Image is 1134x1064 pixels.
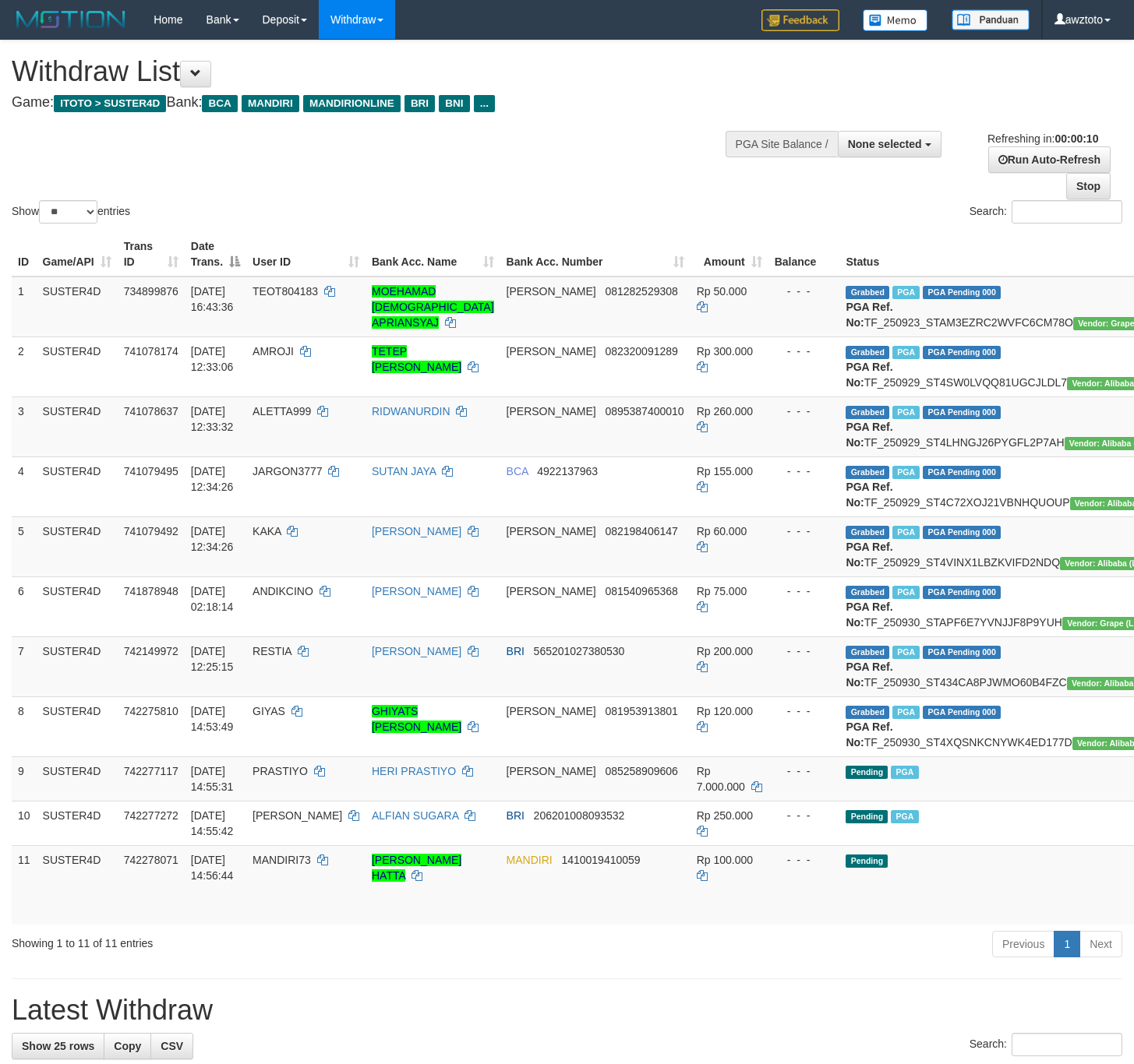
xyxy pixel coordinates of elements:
span: Marked by awztoto [892,346,920,359]
span: Copy [114,1040,141,1052]
a: [PERSON_NAME] [372,585,461,597]
td: SUSTER4D [37,396,118,456]
span: Marked by awztoto [892,406,920,419]
span: PGA Pending [923,346,1001,359]
th: Bank Acc. Number: activate to sort column ascending [500,232,691,277]
span: KAKA [253,525,281,537]
span: Copy 4922137963 to clipboard [537,465,598,477]
span: 742277117 [124,765,178,777]
img: panduan.png [952,9,1030,30]
div: - - - [775,344,834,359]
span: Rp 75.000 [697,585,747,597]
span: [PERSON_NAME] [253,809,342,822]
div: - - - [775,763,834,779]
span: Marked by awztoto [892,286,920,299]
div: - - - [775,523,834,539]
b: PGA Ref. No: [846,361,892,389]
span: CSV [161,1040,183,1052]
a: CSV [150,1033,193,1059]
b: PGA Ref. No: [846,481,892,509]
span: Copy 085258909606 to clipboard [605,765,677,777]
h1: Latest Withdraw [12,995,1122,1026]
span: Rp 100.000 [697,854,753,866]
h1: Withdraw List [12,56,740,87]
td: 2 [12,336,37,396]
span: PRASTIYO [253,765,308,777]
div: - - - [775,403,834,419]
span: Grabbed [846,466,889,479]
span: Marked by awzardi [892,586,920,599]
span: Grabbed [846,286,889,299]
td: 7 [12,636,37,696]
a: [PERSON_NAME] [372,645,461,657]
span: 741078637 [124,405,178,417]
th: Trans ID: activate to sort column ascending [118,232,185,277]
td: SUSTER4D [37,576,118,636]
a: GHIYATS [PERSON_NAME] [372,705,461,733]
div: - - - [775,643,834,659]
span: Copy 0895387400010 to clipboard [605,405,684,417]
span: BNI [439,95,469,112]
span: ITOTO > SUSTER4D [54,95,166,112]
label: Search: [970,1033,1122,1056]
span: Grabbed [846,346,889,359]
span: [DATE] 14:56:44 [191,854,234,882]
a: [PERSON_NAME] [372,525,461,537]
td: 9 [12,756,37,801]
td: 11 [12,845,37,925]
span: [DATE] 12:34:26 [191,465,234,493]
span: [DATE] 02:18:14 [191,585,234,613]
td: 4 [12,456,37,516]
select: Showentries [39,200,97,224]
th: Game/API: activate to sort column ascending [37,232,118,277]
span: BCA [507,465,528,477]
span: PGA Pending [923,586,1001,599]
span: Marked by awztoto [891,810,918,823]
span: Copy 082320091289 to clipboard [605,345,677,358]
div: - - - [775,808,834,823]
h4: Game: Bank: [12,95,740,111]
span: MANDIRI [507,854,553,866]
td: SUSTER4D [37,696,118,756]
span: Copy 082198406147 to clipboard [605,525,677,537]
span: AMROJI [253,345,294,358]
span: PGA Pending [923,406,1001,419]
td: SUSTER4D [37,277,118,337]
span: Marked by awztoto [892,646,920,659]
span: [DATE] 16:43:36 [191,285,234,313]
span: Grabbed [846,706,889,719]
span: 742149972 [124,645,178,657]
a: [PERSON_NAME] HATTA [372,854,461,882]
span: Grabbed [846,646,889,659]
th: Amount: activate to sort column ascending [691,232,768,277]
div: - - - [775,852,834,868]
span: 741079492 [124,525,178,537]
span: 742277272 [124,809,178,822]
a: Copy [104,1033,151,1059]
span: Rp 50.000 [697,285,747,298]
span: PGA Pending [923,286,1001,299]
a: SUTAN JAYA [372,465,436,477]
td: SUSTER4D [37,756,118,801]
span: MANDIRI73 [253,854,311,866]
span: BRI [404,95,435,112]
b: PGA Ref. No: [846,661,892,689]
b: PGA Ref. No: [846,541,892,569]
strong: 00:00:10 [1055,132,1098,145]
a: Previous [992,931,1055,957]
span: [PERSON_NAME] [507,345,596,358]
span: Grabbed [846,586,889,599]
span: [DATE] 12:25:15 [191,645,234,673]
span: RESTIA [253,645,291,657]
span: Rp 120.000 [697,705,753,717]
td: 3 [12,396,37,456]
input: Search: [1012,200,1122,224]
span: Rp 200.000 [697,645,753,657]
a: Stop [1066,173,1111,199]
span: [PERSON_NAME] [507,525,596,537]
span: [PERSON_NAME] [507,765,596,777]
a: 1 [1054,931,1080,957]
td: SUSTER4D [37,516,118,576]
span: [PERSON_NAME] [507,705,596,717]
span: 742278071 [124,854,178,866]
